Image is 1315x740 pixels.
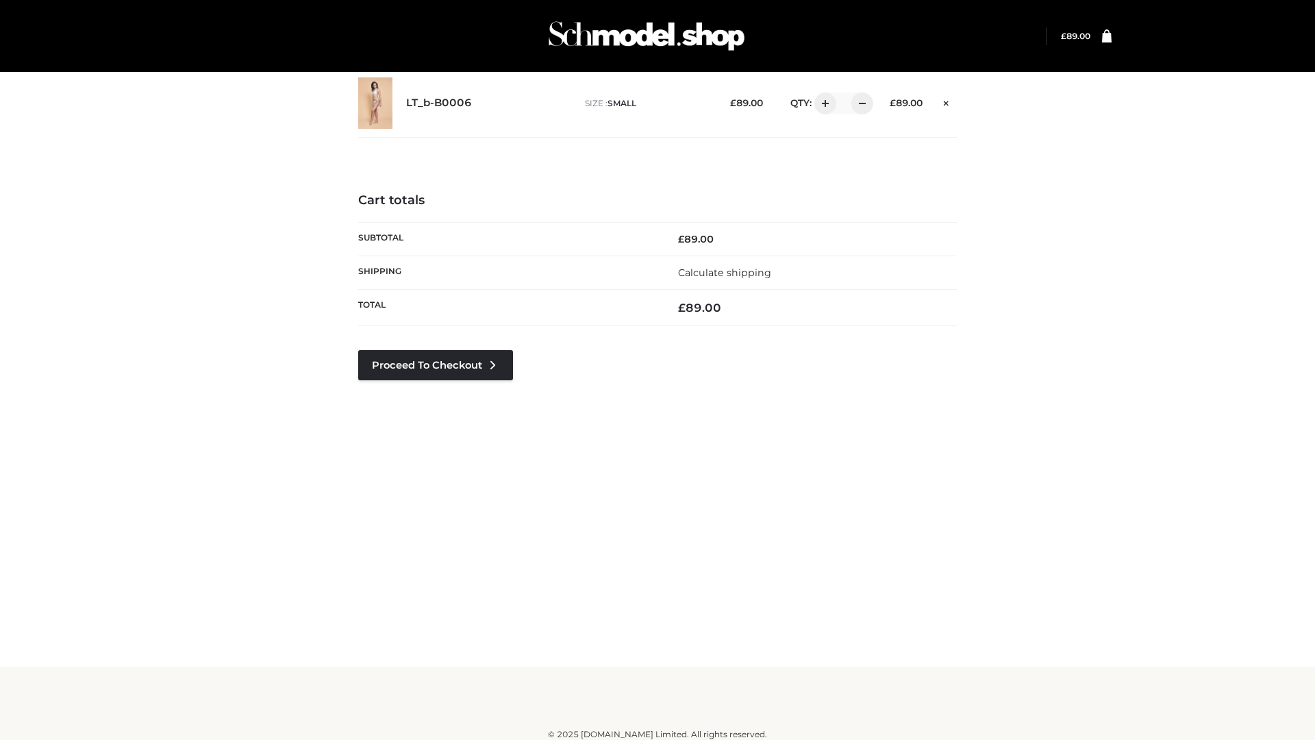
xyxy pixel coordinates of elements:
a: Remove this item [936,92,957,110]
a: LT_b-B0006 [406,97,472,110]
a: £89.00 [1061,31,1090,41]
bdi: 89.00 [1061,31,1090,41]
span: £ [1061,31,1066,41]
img: Schmodel Admin 964 [544,9,749,63]
span: £ [678,301,686,314]
a: Calculate shipping [678,267,771,279]
bdi: 89.00 [730,97,763,108]
th: Subtotal [358,222,657,256]
h4: Cart totals [358,193,957,208]
span: £ [890,97,896,108]
span: £ [730,97,736,108]
bdi: 89.00 [678,301,721,314]
div: QTY: [777,92,868,114]
span: £ [678,233,684,245]
span: SMALL [608,98,636,108]
th: Total [358,290,657,326]
th: Shipping [358,256,657,289]
bdi: 89.00 [678,233,714,245]
bdi: 89.00 [890,97,923,108]
a: Proceed to Checkout [358,350,513,380]
p: size : [585,97,709,110]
